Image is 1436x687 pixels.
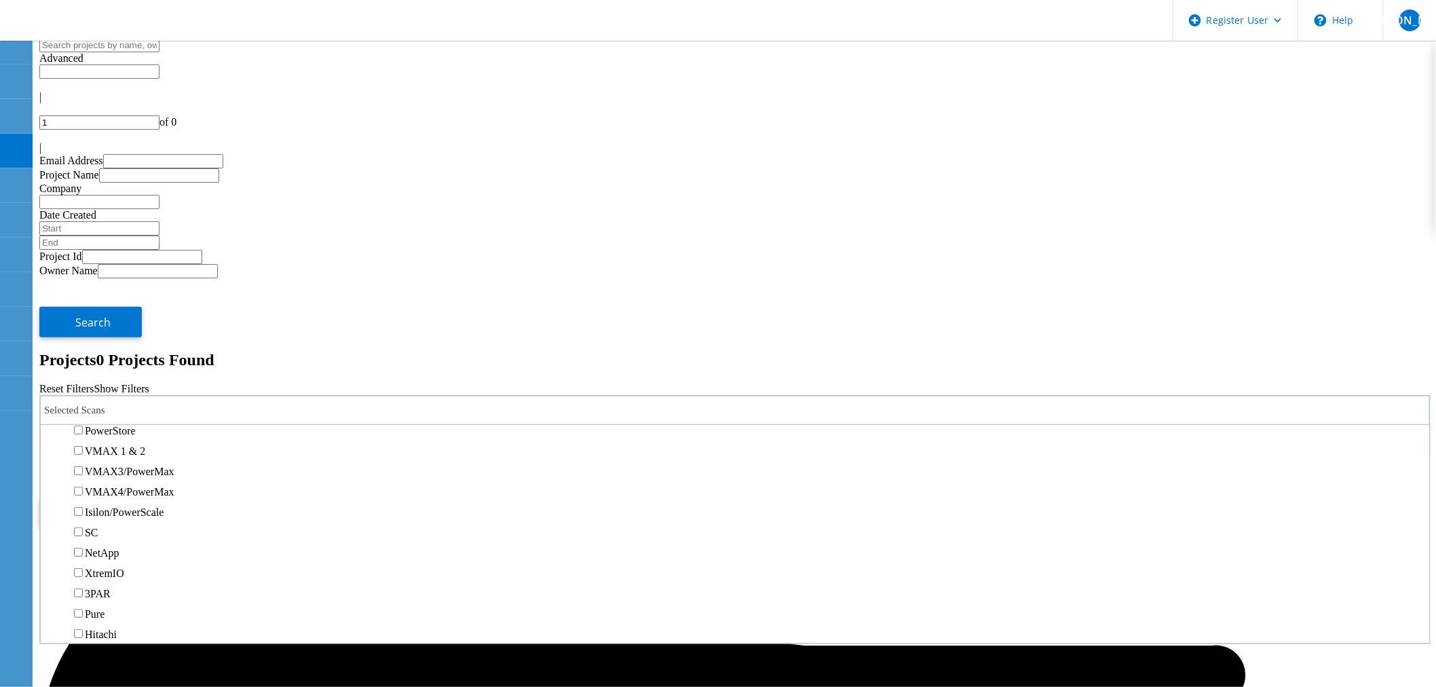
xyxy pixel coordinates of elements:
[85,486,174,498] label: VMAX4/PowerMax
[39,307,142,337] button: Search
[159,116,176,128] span: of 0
[39,221,159,236] input: Start
[39,52,83,64] span: Advanced
[39,209,96,221] label: Date Created
[14,26,159,38] a: Live Optics Dashboard
[76,315,111,330] span: Search
[94,383,149,394] a: Show Filters
[39,383,94,394] a: Reset Filters
[85,547,119,559] label: NetApp
[85,506,164,518] label: Isilon/PowerScale
[85,425,136,437] label: PowerStore
[39,183,81,194] label: Company
[85,466,174,477] label: VMAX3/PowerMax
[39,395,1431,426] div: Selected Scans
[1315,14,1327,26] svg: \n
[85,568,124,579] label: XtremIO
[85,588,111,599] label: 3PAR
[39,38,159,52] input: Search projects by name, owner, ID, company, etc
[39,169,99,181] label: Project Name
[85,445,145,457] label: VMAX 1 & 2
[39,91,1431,103] div: |
[39,142,1431,154] div: |
[85,608,105,620] label: Pure
[39,265,98,276] label: Owner Name
[85,629,117,640] label: Hitachi
[39,155,103,166] label: Email Address
[39,351,96,369] b: Projects
[39,236,159,250] input: End
[85,527,98,538] label: SC
[96,351,214,369] span: 0 Projects Found
[39,250,82,262] label: Project Id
